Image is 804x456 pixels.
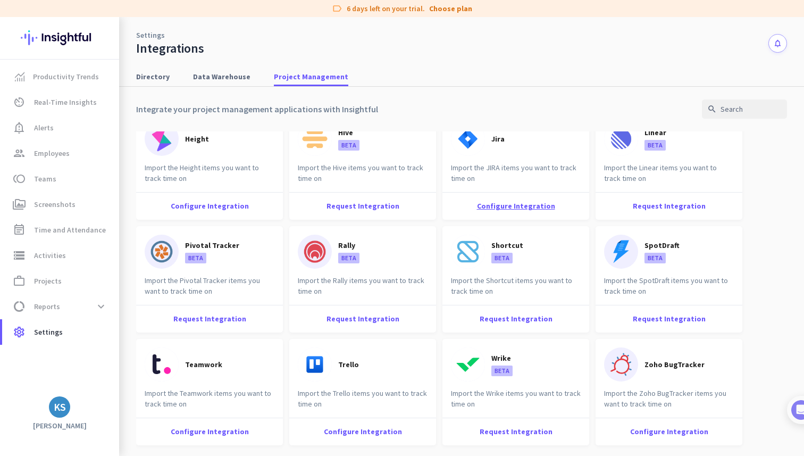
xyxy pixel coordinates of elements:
[338,240,355,251] p: Rally
[2,64,119,89] a: menu-itemProductivity Trends
[13,275,26,287] i: work_outline
[13,249,26,262] i: storage
[145,347,179,382] img: icon
[596,162,742,192] div: Import the Linear items you want to track time on
[185,134,209,144] p: Height
[442,162,589,192] div: Import the JIRA items you want to track time on
[491,240,523,251] p: Shortcut
[338,127,353,138] p: Hive
[136,103,378,115] p: Integrate your project management applications with Insightful
[136,388,283,418] div: Import the Teamwork items you want to track time on
[289,305,436,333] div: Request Integration
[136,40,204,56] div: Integrations
[34,300,60,313] span: Reports
[596,418,742,445] div: Configure Integration
[289,388,436,418] div: Import the Trello items you want to track time on
[54,402,66,412] div: KS
[442,275,589,305] div: Import the Shortcut items you want to track time on
[274,71,348,82] span: Project Management
[53,332,106,375] button: Messages
[491,253,513,263] p: BETA
[491,134,505,144] p: Jira
[15,41,198,79] div: 🎊 Welcome to Insightful! 🎊
[34,198,76,211] span: Screenshots
[604,122,638,156] img: icon
[41,306,180,328] div: Initial tracking settings and how to edit them
[451,347,485,382] img: icon
[13,147,26,160] i: group
[13,172,26,185] i: toll
[289,275,436,305] div: Import the Rally items you want to track time on
[13,96,26,109] i: av_timer
[2,115,119,140] a: notification_importantAlerts
[604,235,638,269] img: icon
[34,223,106,236] span: Time and Attendance
[193,71,250,82] span: Data Warehouse
[13,121,26,134] i: notification_important
[2,192,119,217] a: perm_mediaScreenshots
[38,111,55,128] img: Profile image for Tamara
[644,359,705,370] p: Zoho BugTracker
[15,72,24,81] img: menu-item
[185,240,239,251] p: Pivotal Tracker
[338,253,359,263] p: BETA
[124,359,141,366] span: Help
[62,359,98,366] span: Messages
[34,96,97,109] span: Real-Time Insights
[13,223,26,236] i: event_note
[2,89,119,115] a: av_timerReal-Time Insights
[41,185,180,196] div: Add employees
[2,140,119,166] a: groupEmployees
[34,275,62,287] span: Projects
[596,305,742,333] div: Request Integration
[596,192,742,220] div: Request Integration
[644,140,666,151] p: BETA
[442,192,589,220] div: Configure Integration
[145,122,179,156] img: icon
[2,319,119,345] a: settingsSettings
[41,256,144,277] button: Add your employees
[596,388,742,418] div: Import the Zoho BugTracker items you want to track time on
[15,79,198,105] div: You're just a few steps away from completing the essential app setup
[13,326,26,338] i: settings
[106,332,160,375] button: Help
[11,140,38,151] p: 4 steps
[13,300,26,313] i: data_usage
[136,30,165,40] a: Settings
[289,418,436,445] div: Configure Integration
[34,172,56,185] span: Teams
[491,366,513,376] p: BETA
[429,3,472,14] a: Choose plan
[34,147,70,160] span: Employees
[20,303,193,328] div: 2Initial tracking settings and how to edit them
[174,359,197,366] span: Tasks
[604,347,638,382] img: icon
[187,4,206,23] div: Close
[451,122,485,156] img: icon
[2,243,119,268] a: storageActivities
[41,203,185,247] div: It's time to add your employees! This is crucial since Insightful will start collecting their act...
[773,39,782,48] i: notifications
[34,326,63,338] span: Settings
[644,253,666,263] p: BETA
[442,305,589,333] div: Request Integration
[59,114,175,125] div: [PERSON_NAME] from Insightful
[596,275,742,305] div: Import the SpotDraft items you want to track time on
[136,418,283,445] div: Configure Integration
[2,268,119,294] a: work_outlineProjects
[160,332,213,375] button: Tasks
[136,71,170,82] span: Directory
[34,121,54,134] span: Alerts
[21,17,98,59] img: Insightful logo
[768,34,787,53] button: notifications
[136,275,283,305] div: Import the Pivotal Tracker items you want to track time on
[442,388,589,418] div: Import the Wrike items you want to track time on
[91,297,111,316] button: expand_more
[136,305,283,333] div: Request Integration
[332,3,342,14] i: label
[644,127,666,138] p: Linear
[338,359,359,370] p: Trello
[2,217,119,243] a: event_noteTime and Attendance
[2,294,119,319] a: data_usageReportsexpand_more
[338,140,359,151] p: BETA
